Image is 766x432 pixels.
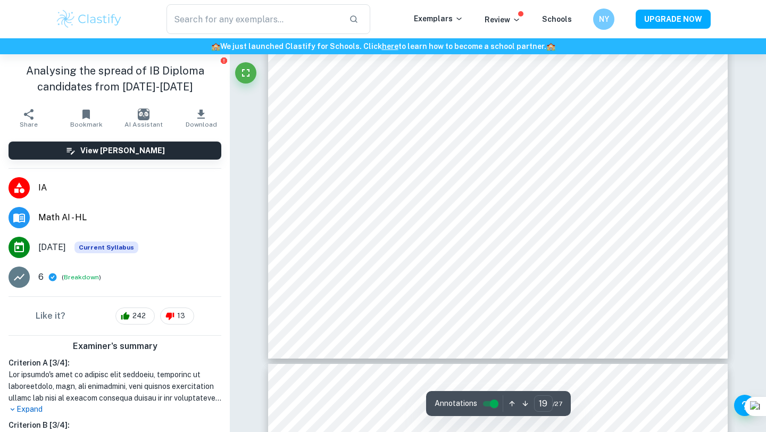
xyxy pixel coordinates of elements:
span: [DATE] [38,241,66,254]
h6: Criterion A [ 3 / 4 ]: [9,357,221,369]
button: Fullscreen [235,62,256,84]
span: Math AI - HL [38,211,221,224]
button: Bookmark [57,103,115,133]
h6: Criterion B [ 3 / 4 ]: [9,419,221,431]
button: Report issue [220,56,228,64]
button: Help and Feedback [734,395,755,416]
span: ( ) [62,272,101,283]
div: 13 [160,308,194,325]
button: AI Assistant [115,103,172,133]
span: Share [20,121,38,128]
button: NY [593,9,614,30]
span: 🏫 [211,42,220,51]
button: UPGRADE NOW [636,10,711,29]
div: 242 [115,308,155,325]
span: IA [38,181,221,194]
input: Search for any exemplars... [166,4,340,34]
img: Clastify logo [55,9,123,30]
span: 242 [127,311,152,321]
span: AI Assistant [124,121,163,128]
h6: Like it? [36,310,65,322]
button: View [PERSON_NAME] [9,142,221,160]
p: Expand [9,404,221,415]
h1: Lor ipsumdo's amet co adipisc elit seddoeiu, temporinc ut laboreetdolo, magn, ali enimadmini, ven... [9,369,221,404]
h6: Examiner's summary [4,340,226,353]
button: Breakdown [64,272,99,282]
span: Download [186,121,217,128]
span: 13 [171,311,191,321]
h6: View [PERSON_NAME] [80,145,165,156]
span: / 27 [553,399,562,409]
a: here [382,42,398,51]
p: Review [485,14,521,26]
span: Bookmark [70,121,103,128]
h1: Analysing the spread of IB Diploma candidates from [DATE]-[DATE] [9,63,221,95]
p: Exemplars [414,13,463,24]
span: Annotations [435,398,477,409]
span: Current Syllabus [74,242,138,253]
span: 🏫 [546,42,555,51]
h6: We just launched Clastify for Schools. Click to learn how to become a school partner. [2,40,764,52]
div: This exemplar is based on the current syllabus. Feel free to refer to it for inspiration/ideas wh... [74,242,138,253]
button: Download [172,103,230,133]
p: 6 [38,271,44,284]
a: Schools [542,15,572,23]
img: AI Assistant [138,109,149,120]
h6: NY [598,13,610,25]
